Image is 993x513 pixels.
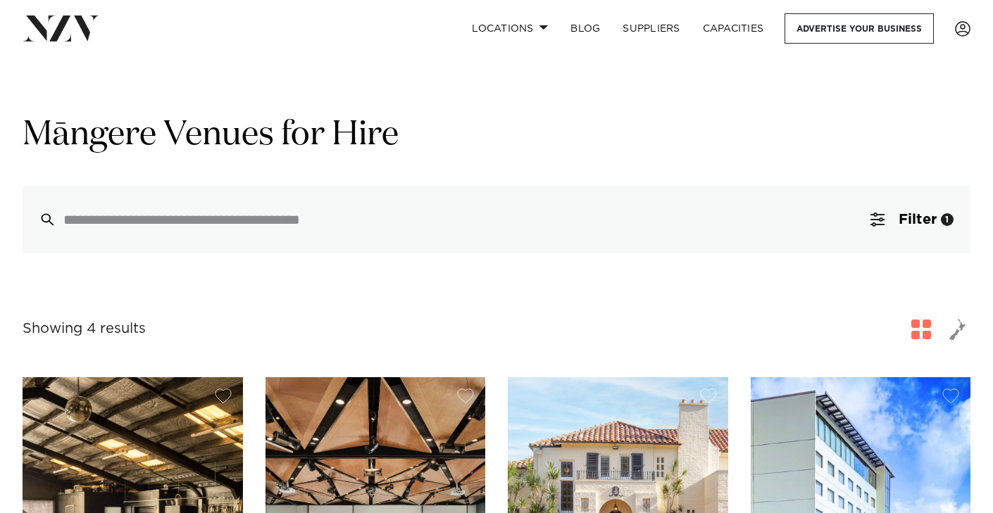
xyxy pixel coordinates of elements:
[899,213,937,227] span: Filter
[941,213,954,226] div: 1
[23,15,99,41] img: nzv-logo.png
[23,318,146,340] div: Showing 4 results
[23,113,970,158] h1: Māngere Venues for Hire
[559,13,611,44] a: BLOG
[785,13,934,44] a: Advertise your business
[611,13,691,44] a: SUPPLIERS
[692,13,775,44] a: Capacities
[854,186,970,253] button: Filter1
[461,13,559,44] a: Locations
